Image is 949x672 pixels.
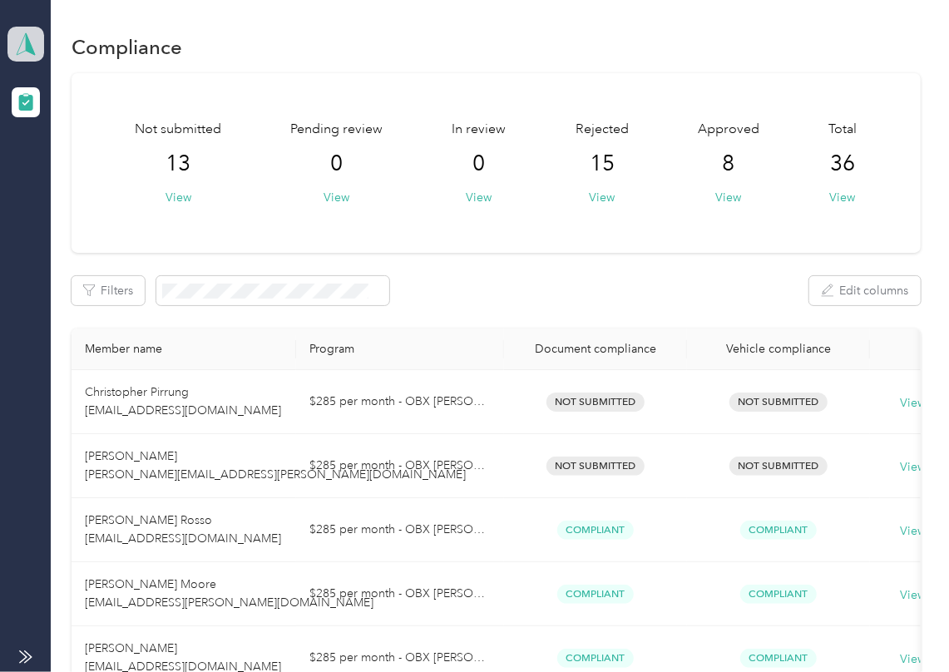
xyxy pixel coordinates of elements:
[85,449,466,482] span: [PERSON_NAME] [PERSON_NAME][EMAIL_ADDRESS][PERSON_NAME][DOMAIN_NAME]
[740,521,817,540] span: Compliant
[722,151,734,177] span: 8
[557,521,634,540] span: Compliant
[85,513,281,546] span: [PERSON_NAME] Rosso [EMAIL_ADDRESS][DOMAIN_NAME]
[830,151,855,177] span: 36
[452,120,507,140] span: In review
[85,385,281,418] span: Christopher Pirrung [EMAIL_ADDRESS][DOMAIN_NAME]
[557,585,634,604] span: Compliant
[296,329,504,370] th: Program
[546,393,645,412] span: Not Submitted
[72,38,182,56] h1: Compliance
[729,393,828,412] span: Not Submitted
[809,276,921,305] button: Edit columns
[546,457,645,476] span: Not Submitted
[557,649,634,668] span: Compliant
[166,189,191,206] button: View
[729,457,828,476] span: Not Submitted
[467,189,492,206] button: View
[589,189,615,206] button: View
[828,120,857,140] span: Total
[296,434,504,498] td: $285 per month - OBX Bev FAVR Plan B 2024
[829,189,855,206] button: View
[740,585,817,604] span: Compliant
[698,120,759,140] span: Approved
[715,189,741,206] button: View
[700,342,857,356] div: Vehicle compliance
[517,342,674,356] div: Document compliance
[85,577,373,610] span: [PERSON_NAME] Moore [EMAIL_ADDRESS][PERSON_NAME][DOMAIN_NAME]
[324,189,350,206] button: View
[166,151,191,177] span: 13
[72,276,145,305] button: Filters
[291,120,383,140] span: Pending review
[296,498,504,562] td: $285 per month - OBX Bev FAVR Plan B 2024
[136,120,222,140] span: Not submitted
[590,151,615,177] span: 15
[473,151,486,177] span: 0
[296,562,504,626] td: $285 per month - OBX Bev FAVR Plan B 2024
[576,120,629,140] span: Rejected
[72,329,296,370] th: Member name
[740,649,817,668] span: Compliant
[331,151,344,177] span: 0
[856,579,949,672] iframe: Everlance-gr Chat Button Frame
[296,370,504,434] td: $285 per month - OBX Bev FAVR Plan B 2024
